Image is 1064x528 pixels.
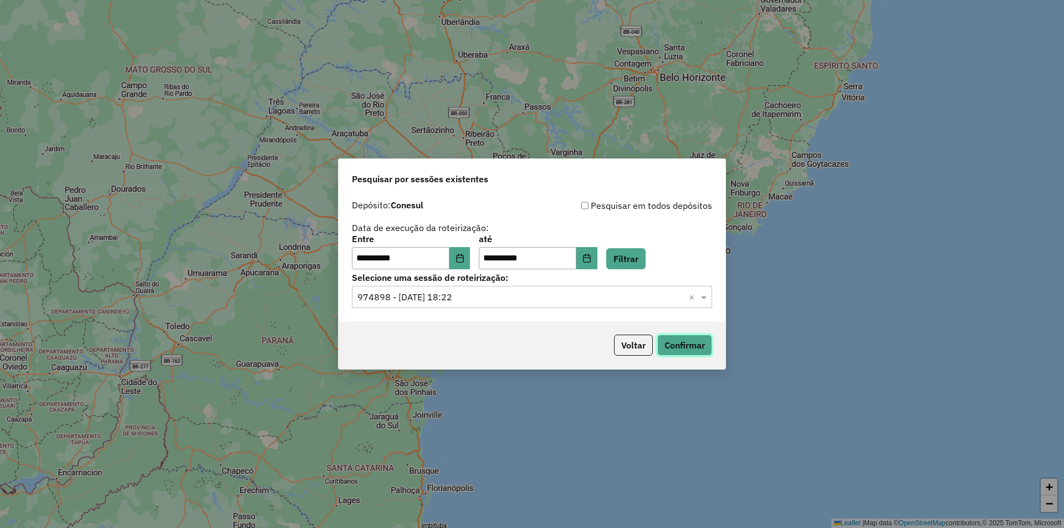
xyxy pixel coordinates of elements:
button: Choose Date [449,247,470,269]
label: até [479,232,597,245]
button: Filtrar [606,248,646,269]
label: Selecione uma sessão de roteirização: [352,271,712,284]
div: Pesquisar em todos depósitos [532,199,712,212]
button: Voltar [614,335,653,356]
label: Depósito: [352,198,423,212]
button: Choose Date [576,247,597,269]
strong: Conesul [391,199,423,211]
button: Confirmar [657,335,712,356]
span: Clear all [689,290,698,304]
span: Pesquisar por sessões existentes [352,172,488,186]
label: Data de execução da roteirização: [352,221,489,234]
label: Entre [352,232,470,245]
